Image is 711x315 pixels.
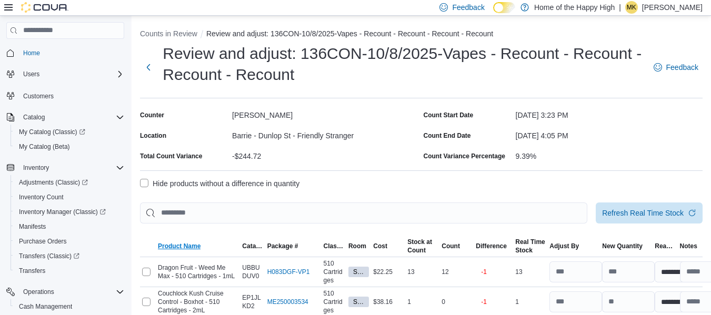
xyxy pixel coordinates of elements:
span: Customers [19,89,124,102]
span: My Catalog (Classic) [15,126,124,138]
span: Feedback [452,2,484,13]
p: Home of the Happy High [534,1,615,14]
span: Cash Management [15,300,124,313]
label: Count End Date [424,131,471,140]
button: Customers [2,88,128,103]
img: Cova [21,2,68,13]
a: Inventory Manager (Classic) [11,205,128,219]
button: Room [346,240,371,252]
label: Location [140,131,166,140]
span: Inventory [19,161,124,174]
span: Home [19,46,124,59]
span: Customers [23,92,54,100]
div: 0 [439,296,474,308]
p: [PERSON_NAME] [642,1,703,14]
div: 12 [439,266,474,278]
button: Catalog [2,110,128,125]
span: Catalog [19,111,124,124]
button: Next [140,57,156,78]
button: Cash Management [11,299,128,314]
div: Count Variance Percentage [424,152,505,160]
span: Sellable [353,267,364,277]
nav: An example of EuiBreadcrumbs [140,28,703,41]
div: 1 [513,296,547,308]
button: Review and adjust: 136CON-10/8/2025-Vapes - Recount - Recount - Recount - Recount [206,29,493,38]
a: Adjustments (Classic) [15,176,92,189]
button: Operations [2,284,128,299]
h1: Review and adjust: 136CON-10/8/2025-Vapes - Recount - Recount - Recount - Recount [163,43,643,85]
button: Manifests [11,219,128,234]
a: Adjustments (Classic) [11,175,128,190]
a: ME250003534 [267,298,308,306]
button: Stock atCount [405,236,439,257]
a: Cash Management [15,300,76,313]
span: Transfers (Classic) [15,250,124,262]
button: Count [439,240,474,252]
div: $22.25 [371,266,405,278]
span: Reason Code [655,242,675,250]
button: Inventory Count [11,190,128,205]
span: Inventory Count [19,193,64,201]
button: Difference [474,240,513,252]
div: New Quantity [602,242,643,250]
div: Michael Kirkman [625,1,638,14]
a: Purchase Orders [15,235,71,248]
span: Difference [476,242,507,250]
span: UBBUDUV0 [242,263,263,280]
span: Adjustments (Classic) [15,176,124,189]
span: Count [442,242,460,250]
span: Room [348,242,366,250]
button: Users [2,67,128,82]
span: Real Time Stock [515,238,545,255]
a: Inventory Manager (Classic) [15,206,110,218]
input: Dark Mode [493,2,515,13]
button: Purchase Orders [11,234,128,249]
button: My Catalog (Beta) [11,139,128,154]
span: Cost [373,242,387,250]
span: Dark Mode [493,13,494,14]
div: Barrie - Dunlop St - Friendly Stranger [232,127,419,140]
p: -1 [481,298,487,306]
span: Sellable [353,297,364,307]
button: Catalog [19,111,49,124]
div: -$244.72 [232,148,419,160]
div: Real Time [515,238,545,246]
button: Operations [19,286,58,298]
a: Manifests [15,220,50,233]
label: Counter [140,111,164,119]
a: Customers [19,90,58,103]
button: Home [2,45,128,60]
span: My Catalog (Beta) [15,140,124,153]
p: -1 [481,268,487,276]
button: Catalog SKU [240,240,265,252]
div: [DATE] 3:23 PM [516,107,703,119]
span: Purchase Orders [15,235,124,248]
span: Purchase Orders [19,237,67,246]
span: My Catalog (Beta) [19,143,70,151]
span: Inventory Manager (Classic) [15,206,124,218]
span: Inventory [23,164,49,172]
a: My Catalog (Classic) [15,126,89,138]
span: Package # [267,242,298,250]
button: Transfers [11,263,128,278]
a: Transfers (Classic) [11,249,128,263]
a: Home [19,47,44,59]
span: My Catalog (Classic) [19,128,85,136]
a: My Catalog (Beta) [15,140,74,153]
span: Transfers [15,265,124,277]
span: Users [19,68,124,80]
span: Home [23,49,40,57]
button: Cost [371,240,405,252]
span: Operations [23,288,54,296]
span: Notes [680,242,697,250]
div: Total Count Variance [140,152,202,160]
button: Counts in Review [140,29,197,38]
span: Product Name [158,242,201,250]
a: H083DGF-VP1 [267,268,310,276]
span: Stock at Count [407,238,432,255]
div: 13 [513,266,547,278]
div: Count [407,246,432,255]
input: This is a search bar. After typing your query, hit enter to filter the results lower in the page. [140,202,587,223]
span: Manifests [19,222,46,231]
